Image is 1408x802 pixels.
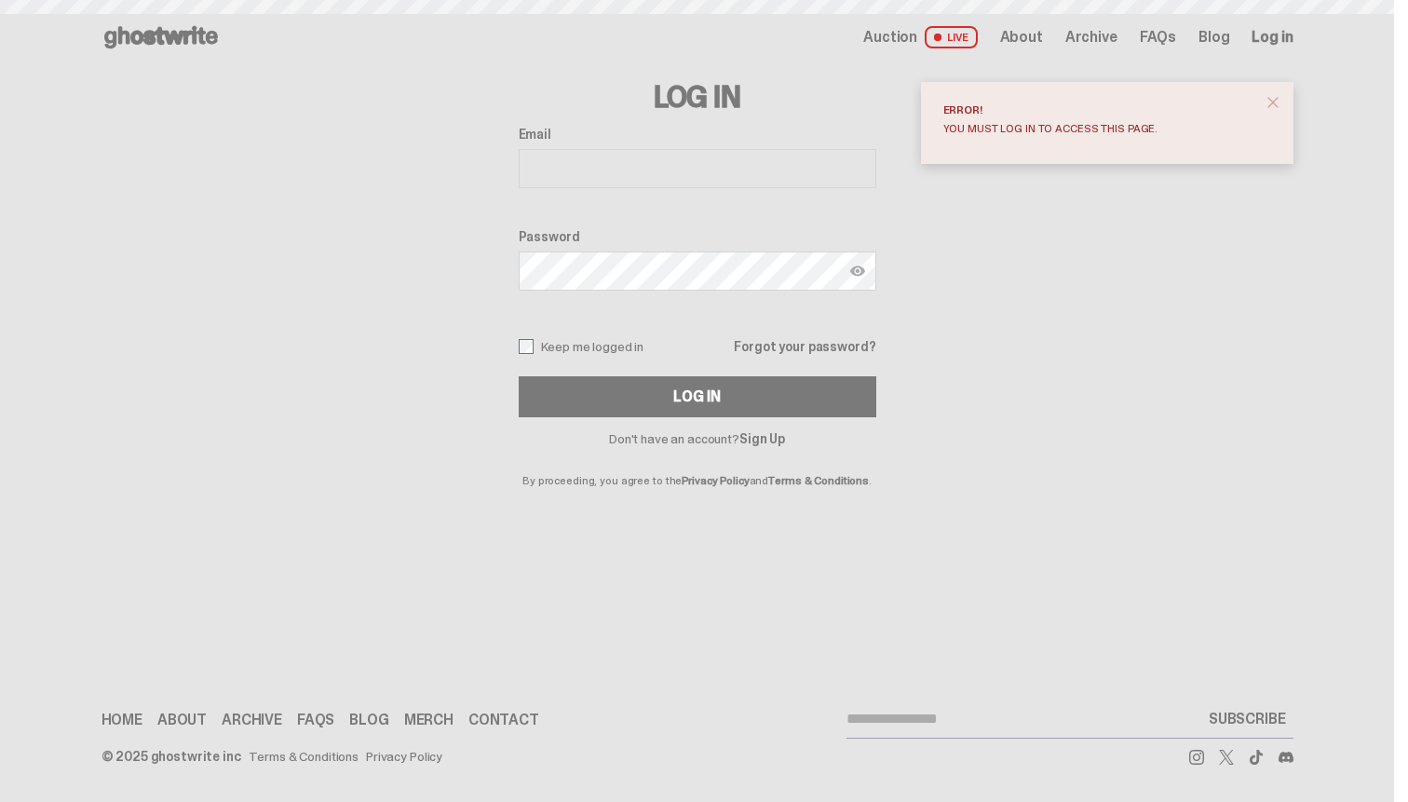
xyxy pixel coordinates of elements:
div: Log In [673,389,720,404]
label: Password [519,229,876,244]
div: Error! [943,104,1256,116]
p: Don't have an account? [519,432,876,445]
a: Terms & Conditions [249,750,359,763]
a: Forgot your password? [734,340,875,353]
a: Log in [1252,30,1293,45]
p: By proceeding, you agree to the and . [519,445,876,486]
a: Terms & Conditions [768,473,869,488]
input: Keep me logged in [519,339,534,354]
a: FAQs [297,713,334,727]
img: Show password [850,264,865,279]
span: LIVE [925,26,978,48]
button: close [1256,86,1290,119]
div: © 2025 ghostwrite inc [102,750,241,763]
a: Blog [1198,30,1229,45]
a: Privacy Policy [366,750,442,763]
button: SUBSCRIBE [1201,700,1293,738]
a: Contact [468,713,539,727]
a: Auction LIVE [863,26,977,48]
a: About [157,713,207,727]
a: Archive [1065,30,1117,45]
a: About [1000,30,1043,45]
div: You must log in to access this page. [943,123,1256,134]
label: Keep me logged in [519,339,644,354]
a: Blog [349,713,388,727]
a: Privacy Policy [682,473,749,488]
a: FAQs [1140,30,1176,45]
a: Home [102,713,142,727]
label: Email [519,127,876,142]
h3: Log In [519,82,876,112]
span: Auction [863,30,917,45]
a: Archive [222,713,282,727]
button: Log In [519,376,876,417]
a: Sign Up [739,430,785,447]
a: Merch [404,713,454,727]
